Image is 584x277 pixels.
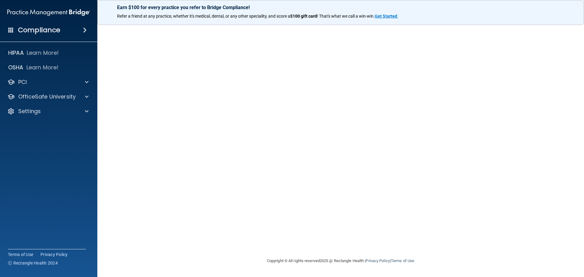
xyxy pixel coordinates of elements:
[117,5,564,10] p: Earn $100 for every practice you refer to Bridge Compliance!
[230,251,452,271] div: Copyright © All rights reserved 2025 @ Rectangle Health | |
[375,14,397,19] strong: Get Started
[26,64,59,71] p: Learn More!
[8,49,24,57] p: HIPAA
[8,260,58,266] span: Ⓒ Rectangle Health 2024
[117,14,290,19] span: Refer a friend at any practice, whether it's medical, dental, or any other speciality, and score a
[8,251,33,258] a: Terms of Use
[7,93,89,100] a: OfficeSafe University
[18,78,27,86] p: PCI
[366,258,390,263] a: Privacy Policy
[18,26,60,34] h4: Compliance
[391,258,414,263] a: Terms of Use
[7,108,89,115] a: Settings
[7,78,89,86] a: PCI
[290,14,317,19] strong: $100 gift card
[27,49,59,57] p: Learn More!
[40,251,68,258] a: Privacy Policy
[8,64,23,71] p: OSHA
[18,108,41,115] p: Settings
[375,14,398,19] a: Get Started
[317,14,375,19] span: ! That's what we call a win-win.
[7,6,90,19] img: PMB logo
[18,93,76,100] p: OfficeSafe University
